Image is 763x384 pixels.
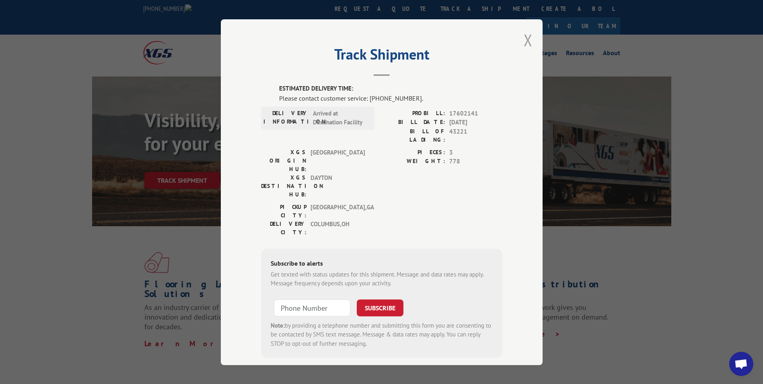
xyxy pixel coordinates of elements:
[311,202,365,219] span: [GEOGRAPHIC_DATA] , GA
[279,93,502,103] div: Please contact customer service: [PHONE_NUMBER].
[271,321,493,348] div: by providing a telephone number and submitting this form you are consenting to be contacted by SM...
[271,321,285,329] strong: Note:
[382,118,445,127] label: BILL DATE:
[729,352,753,376] div: Open chat
[261,202,306,219] label: PICKUP CITY:
[449,127,502,144] span: 43221
[382,127,445,144] label: BILL OF LADING:
[382,148,445,157] label: PIECES:
[311,148,365,173] span: [GEOGRAPHIC_DATA]
[449,148,502,157] span: 3
[357,299,403,316] button: SUBSCRIBE
[311,219,365,236] span: COLUMBUS , OH
[524,29,533,51] button: Close modal
[449,157,502,166] span: 778
[382,109,445,118] label: PROBILL:
[261,148,306,173] label: XGS ORIGIN HUB:
[263,109,309,127] label: DELIVERY INFORMATION:
[449,109,502,118] span: 17602141
[274,299,350,316] input: Phone Number
[261,49,502,64] h2: Track Shipment
[279,84,502,93] label: ESTIMATED DELIVERY TIME:
[261,173,306,198] label: XGS DESTINATION HUB:
[311,173,365,198] span: DAYTON
[313,109,367,127] span: Arrived at Destination Facility
[261,219,306,236] label: DELIVERY CITY:
[271,258,493,270] div: Subscribe to alerts
[449,118,502,127] span: [DATE]
[271,270,493,288] div: Get texted with status updates for this shipment. Message and data rates may apply. Message frequ...
[382,157,445,166] label: WEIGHT:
